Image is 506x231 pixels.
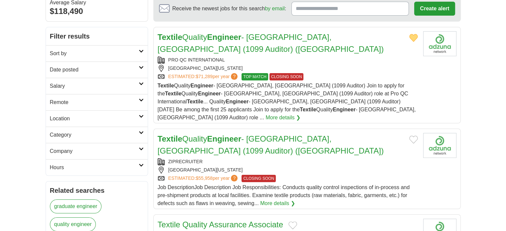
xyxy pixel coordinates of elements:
button: Create alert [414,2,455,16]
a: TextileQualityEngineer- [GEOGRAPHIC_DATA], [GEOGRAPHIC_DATA] (1099 Auditor) ([GEOGRAPHIC_DATA]) [158,33,384,54]
a: More details ❯ [260,199,295,207]
strong: Textile [187,99,204,104]
img: Company logo [423,31,456,56]
a: Textile Quality Assurance Associate [158,220,283,229]
h2: Sort by [50,50,139,58]
strong: Engineer [191,83,213,88]
img: Company logo [423,133,456,158]
a: Hours [46,159,148,175]
a: More details ❯ [265,114,300,122]
strong: Engineer [207,134,241,143]
a: TextileQualityEngineer- [GEOGRAPHIC_DATA], [GEOGRAPHIC_DATA] (1099 Auditor) ([GEOGRAPHIC_DATA]) [158,134,384,155]
strong: Textile [158,33,182,42]
h2: Date posted [50,66,139,74]
div: PRO QC INTERNATIONAL [158,57,418,63]
a: Remote [46,94,148,110]
strong: Engineer [333,107,355,112]
span: $55,958 [196,175,213,181]
a: ESTIMATED:$71,289per year? [168,73,239,80]
h2: Location [50,115,139,123]
h2: Hours [50,164,139,172]
h2: Related searches [50,185,144,195]
a: Sort by [46,45,148,61]
strong: Textile [158,83,174,88]
div: $118,490 [50,5,144,17]
a: by email [265,6,285,11]
span: Receive the newest jobs for this search : [172,5,286,13]
strong: Engineer [207,33,241,42]
span: CLOSING SOON [269,73,304,80]
span: $71,289 [196,74,213,79]
a: Category [46,127,148,143]
button: Add to favorite jobs [409,136,418,144]
strong: Engineer [226,99,249,104]
h2: Filter results [46,27,148,45]
span: CLOSING SOON [242,175,276,182]
button: Add to favorite jobs [288,221,297,229]
h2: Category [50,131,139,139]
a: Date posted [46,61,148,78]
span: Quality - [GEOGRAPHIC_DATA], [GEOGRAPHIC_DATA] (1099 Auditor) Join to apply for the Quality - [GE... [158,83,416,120]
span: TOP MATCH [242,73,268,80]
span: ? [231,175,238,181]
h2: Company [50,147,139,155]
div: [GEOGRAPHIC_DATA][US_STATE] [158,167,418,173]
button: Add to favorite jobs [409,34,418,42]
strong: Textile [158,134,182,143]
strong: Engineer [198,91,221,96]
span: ? [231,73,238,80]
h2: Salary [50,82,139,90]
h2: Remote [50,98,139,106]
a: ESTIMATED:$55,958per year? [168,175,239,182]
a: Salary [46,78,148,94]
div: ZIPRECRUITER [158,158,418,165]
a: graduate engineer [50,199,102,213]
a: Company [46,143,148,159]
strong: Textile [300,107,316,112]
a: Location [46,110,148,127]
div: [GEOGRAPHIC_DATA][US_STATE] [158,65,418,72]
span: Job DescriptionJob Description Job Responsibilities: Conducts quality control inspections of in-p... [158,184,410,206]
strong: Textile [165,91,182,96]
